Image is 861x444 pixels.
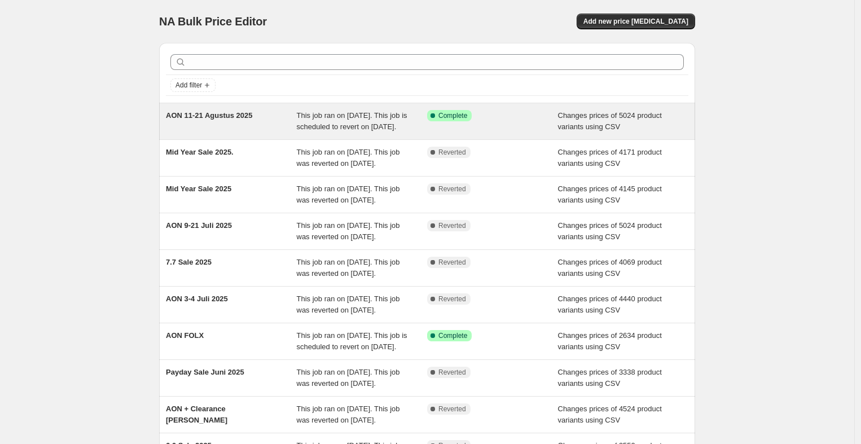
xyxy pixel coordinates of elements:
[438,405,466,414] span: Reverted
[170,78,216,92] button: Add filter
[166,405,227,424] span: AON + Clearance [PERSON_NAME]
[297,148,400,168] span: This job ran on [DATE]. This job was reverted on [DATE].
[438,184,466,194] span: Reverted
[297,405,400,424] span: This job ran on [DATE]. This job was reverted on [DATE].
[297,331,407,351] span: This job ran on [DATE]. This job is scheduled to revert on [DATE].
[297,221,400,241] span: This job ran on [DATE]. This job was reverted on [DATE].
[166,258,212,266] span: 7.7 Sale 2025
[558,405,662,424] span: Changes prices of 4524 product variants using CSV
[438,111,467,120] span: Complete
[558,184,662,204] span: Changes prices of 4145 product variants using CSV
[583,17,688,26] span: Add new price [MEDICAL_DATA]
[438,368,466,377] span: Reverted
[558,294,662,314] span: Changes prices of 4440 product variants using CSV
[558,148,662,168] span: Changes prices of 4171 product variants using CSV
[175,81,202,90] span: Add filter
[577,14,695,29] button: Add new price [MEDICAL_DATA]
[166,148,234,156] span: Mid Year Sale 2025.
[438,148,466,157] span: Reverted
[558,258,662,278] span: Changes prices of 4069 product variants using CSV
[159,15,267,28] span: NA Bulk Price Editor
[297,111,407,131] span: This job ran on [DATE]. This job is scheduled to revert on [DATE].
[297,258,400,278] span: This job ran on [DATE]. This job was reverted on [DATE].
[558,368,662,388] span: Changes prices of 3338 product variants using CSV
[166,111,252,120] span: AON 11-21 Agustus 2025
[438,221,466,230] span: Reverted
[166,184,231,193] span: Mid Year Sale 2025
[438,258,466,267] span: Reverted
[438,331,467,340] span: Complete
[166,368,244,376] span: Payday Sale Juni 2025
[297,294,400,314] span: This job ran on [DATE]. This job was reverted on [DATE].
[166,221,232,230] span: AON 9-21 Juli 2025
[166,331,204,340] span: AON FOLX
[558,331,662,351] span: Changes prices of 2634 product variants using CSV
[558,221,662,241] span: Changes prices of 5024 product variants using CSV
[297,368,400,388] span: This job ran on [DATE]. This job was reverted on [DATE].
[297,184,400,204] span: This job ran on [DATE]. This job was reverted on [DATE].
[166,294,228,303] span: AON 3-4 Juli 2025
[558,111,662,131] span: Changes prices of 5024 product variants using CSV
[438,294,466,304] span: Reverted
